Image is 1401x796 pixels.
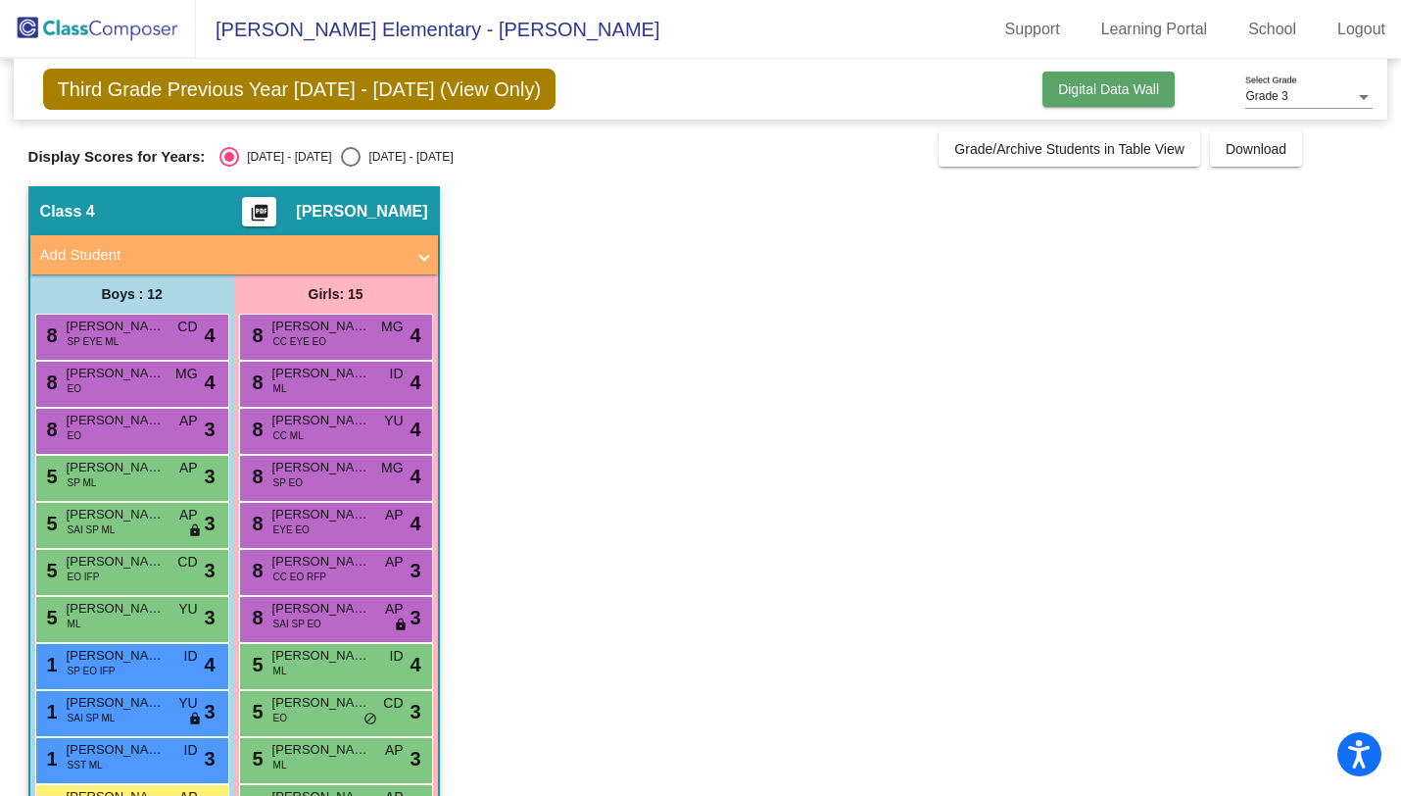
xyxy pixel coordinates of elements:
span: 1 [42,748,58,770]
mat-radio-group: Select an option [219,147,453,167]
span: Display Scores for Years: [28,148,206,166]
span: AP [385,552,404,572]
span: [PERSON_NAME] [67,364,165,383]
span: EO IFP [68,570,100,584]
a: Logout [1322,14,1401,45]
span: [PERSON_NAME] [272,646,370,666]
span: AP [385,740,404,761]
span: SP EO IFP [68,664,116,678]
span: 4 [410,462,420,491]
button: Print Students Details [242,197,276,226]
button: Download [1210,131,1302,167]
span: do_not_disturb_alt [363,712,377,727]
span: SP EYE ML [68,334,120,349]
span: 3 [204,744,215,773]
span: Download [1226,141,1286,157]
span: ML [273,664,287,678]
span: 8 [42,324,58,346]
span: Grade/Archive Students in Table View [954,141,1184,157]
span: YU [178,693,197,714]
span: 3 [410,744,420,773]
span: 8 [248,466,264,487]
span: AP [179,458,198,478]
span: CD [177,317,197,337]
span: [PERSON_NAME] [272,411,370,430]
span: 8 [42,372,58,393]
span: SAI SP ML [68,522,116,537]
span: YU [178,599,197,620]
a: Learning Portal [1086,14,1224,45]
span: 4 [204,368,215,397]
span: [PERSON_NAME] [272,505,370,524]
span: [PERSON_NAME] [67,505,165,524]
span: [PERSON_NAME][GEOGRAPHIC_DATA] [67,411,165,430]
span: Grade 3 [1245,89,1287,103]
span: AP [385,599,404,620]
mat-icon: picture_as_pdf [248,203,271,230]
span: ID [184,740,198,761]
span: [PERSON_NAME] [67,458,165,477]
span: lock [394,618,408,633]
span: AP [179,505,198,525]
span: CD [177,552,197,572]
span: 3 [410,697,420,726]
span: 8 [248,560,264,581]
span: 4 [204,650,215,679]
span: [PERSON_NAME] [272,740,370,760]
span: 4 [410,321,420,350]
a: School [1232,14,1312,45]
span: Digital Data Wall [1058,81,1159,97]
span: 3 [410,556,420,585]
span: 1 [42,701,58,722]
span: [PERSON_NAME] [272,552,370,572]
span: 8 [42,419,58,440]
span: [PERSON_NAME]-Sales [272,364,370,383]
span: 3 [204,415,215,444]
span: ID [390,364,404,384]
mat-expansion-panel-header: Add Student [30,235,438,274]
a: Support [990,14,1076,45]
span: [PERSON_NAME] [67,693,165,713]
span: ML [273,381,287,396]
span: [PERSON_NAME] [67,740,165,760]
span: ID [184,646,198,667]
span: MG [381,458,404,478]
span: [PERSON_NAME] [67,646,165,666]
span: SAI SP EO [273,617,321,631]
span: [PERSON_NAME] [272,317,370,336]
span: 5 [248,654,264,675]
span: SST ML [68,758,103,772]
span: [PERSON_NAME] [67,317,165,336]
span: CC EO RFP [273,570,326,584]
span: 5 [42,466,58,487]
span: 3 [204,462,215,491]
span: [PERSON_NAME] [272,599,370,619]
span: SP EO [273,475,303,490]
span: 5 [42,513,58,534]
span: EO [68,381,81,396]
span: lock [188,523,202,539]
span: 4 [410,368,420,397]
div: Girls: 15 [234,274,438,314]
span: [PERSON_NAME] [67,552,165,572]
span: Third Grade Previous Year [DATE] - [DATE] (View Only) [43,69,556,110]
span: CC ML [273,428,304,443]
span: 3 [204,603,215,632]
span: 3 [204,697,215,726]
span: 5 [42,607,58,628]
span: SAI SP ML [68,711,116,725]
span: Class 4 [40,202,95,222]
span: 5 [248,701,264,722]
span: EO [273,711,287,725]
span: 3 [204,509,215,538]
span: 8 [248,372,264,393]
span: CD [383,693,403,714]
span: MG [175,364,198,384]
span: AP [179,411,198,431]
div: Boys : 12 [30,274,234,314]
mat-panel-title: Add Student [40,244,405,267]
div: [DATE] - [DATE] [361,148,453,166]
span: EO [68,428,81,443]
button: Grade/Archive Students in Table View [939,131,1200,167]
span: 5 [248,748,264,770]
